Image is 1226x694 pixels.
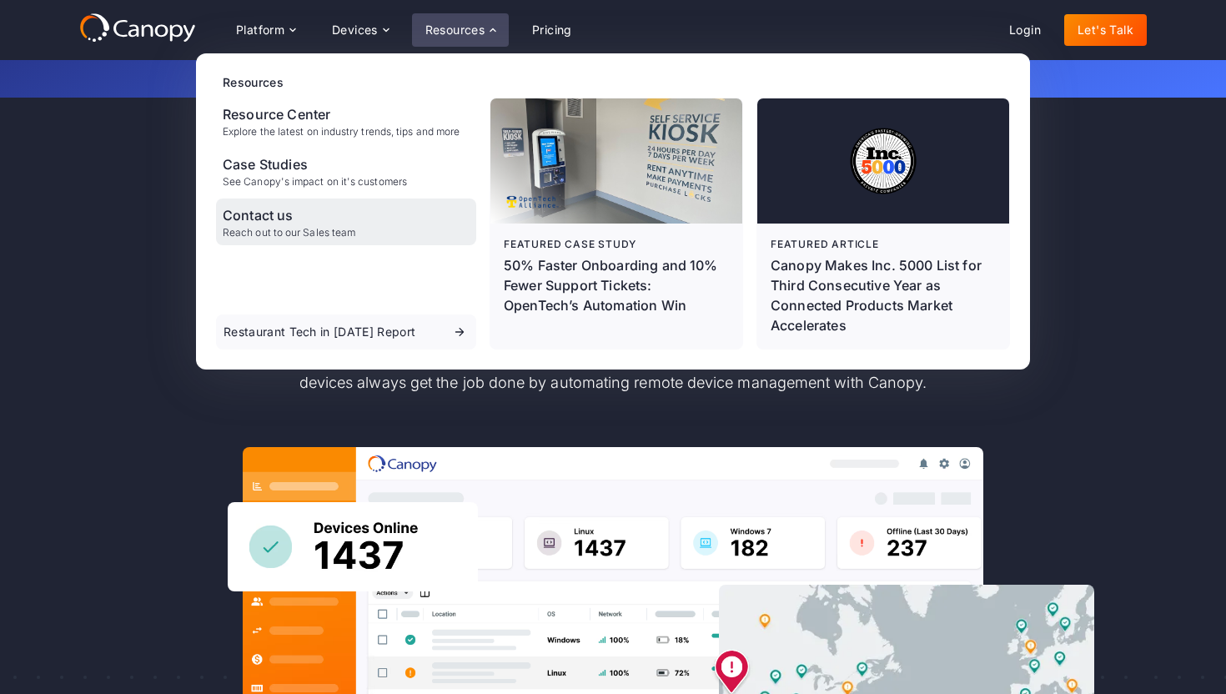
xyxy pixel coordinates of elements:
[1064,14,1147,46] a: Let's Talk
[236,24,284,36] div: Platform
[996,14,1054,46] a: Login
[504,255,729,315] p: 50% Faster Onboarding and 10% Fewer Support Tickets: OpenTech’s Automation Win
[224,326,415,338] div: Restaurant Tech in [DATE] Report
[757,98,1009,349] a: Featured articleCanopy Makes Inc. 5000 List for Third Consecutive Year as Connected Products Mark...
[196,53,1030,370] nav: Resources
[223,73,1010,91] div: Resources
[319,13,402,47] div: Devices
[223,104,460,124] div: Resource Center
[223,13,309,47] div: Platform
[216,199,476,245] a: Contact usReach out to our Sales team
[223,227,355,239] div: Reach out to our Sales team
[519,14,585,46] a: Pricing
[216,98,476,144] a: Resource CenterExplore the latest on industry trends, tips and more
[332,24,378,36] div: Devices
[504,237,729,252] div: Featured case study
[771,237,996,252] div: Featured article
[223,154,407,174] div: Case Studies
[223,205,355,225] div: Contact us
[216,148,476,194] a: Case StudiesSee Canopy's impact on it's customers
[412,13,509,47] div: Resources
[771,255,996,335] div: Canopy Makes Inc. 5000 List for Third Consecutive Year as Connected Products Market Accelerates
[228,502,478,591] img: Canopy sees how many devices are online
[216,314,476,350] a: Restaurant Tech in [DATE] Report
[223,176,407,188] div: See Canopy's impact on it's customers
[490,98,742,349] a: Featured case study50% Faster Onboarding and 10% Fewer Support Tickets: OpenTech’s Automation Win
[223,126,460,138] div: Explore the latest on industry trends, tips and more
[425,24,485,36] div: Resources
